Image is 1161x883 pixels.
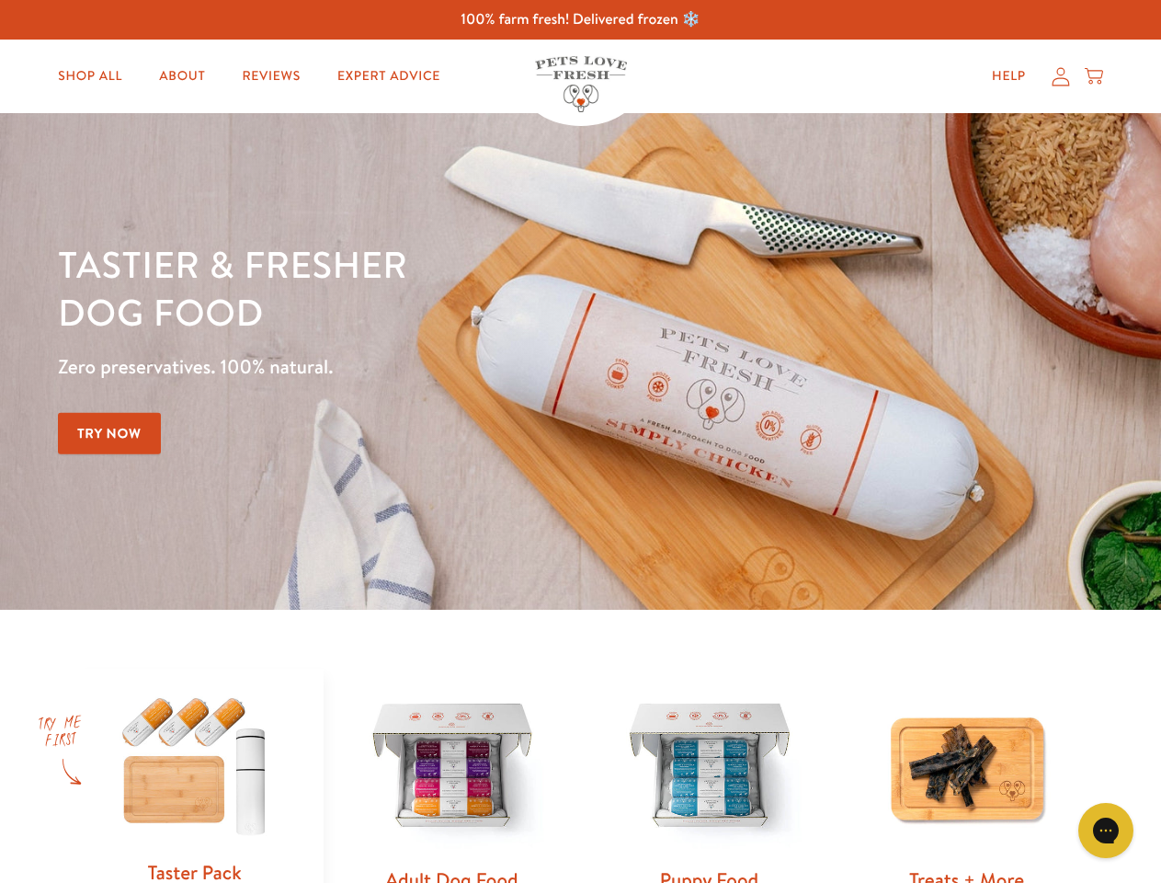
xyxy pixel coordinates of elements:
[144,58,220,95] a: About
[977,58,1041,95] a: Help
[58,350,755,384] p: Zero preservatives. 100% natural.
[535,56,627,112] img: Pets Love Fresh
[58,240,755,336] h1: Tastier & fresher dog food
[227,58,314,95] a: Reviews
[43,58,137,95] a: Shop All
[323,58,455,95] a: Expert Advice
[1069,797,1143,865] iframe: Gorgias live chat messenger
[58,413,161,454] a: Try Now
